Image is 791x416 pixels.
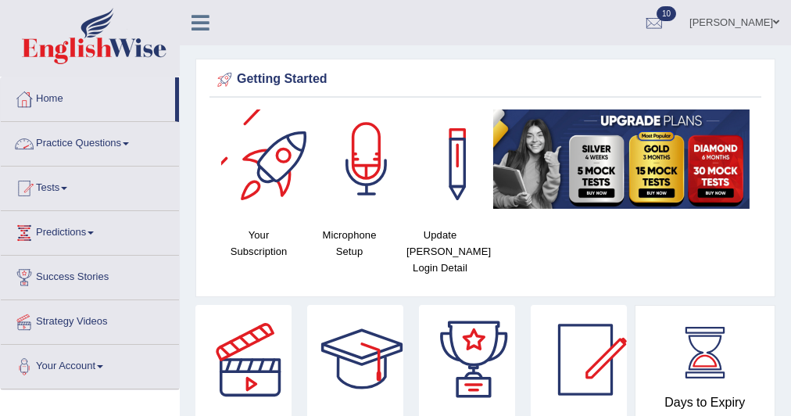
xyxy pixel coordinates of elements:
[1,77,175,117] a: Home
[1,300,179,339] a: Strategy Videos
[1,345,179,384] a: Your Account
[213,68,757,91] div: Getting Started
[403,227,478,276] h4: Update [PERSON_NAME] Login Detail
[221,227,296,260] h4: Your Subscription
[312,227,387,260] h4: Microphone Setup
[653,396,758,410] h4: Days to Expiry
[1,256,179,295] a: Success Stories
[1,211,179,250] a: Predictions
[493,109,750,209] img: small5.jpg
[657,6,676,21] span: 10
[1,167,179,206] a: Tests
[1,122,179,161] a: Practice Questions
